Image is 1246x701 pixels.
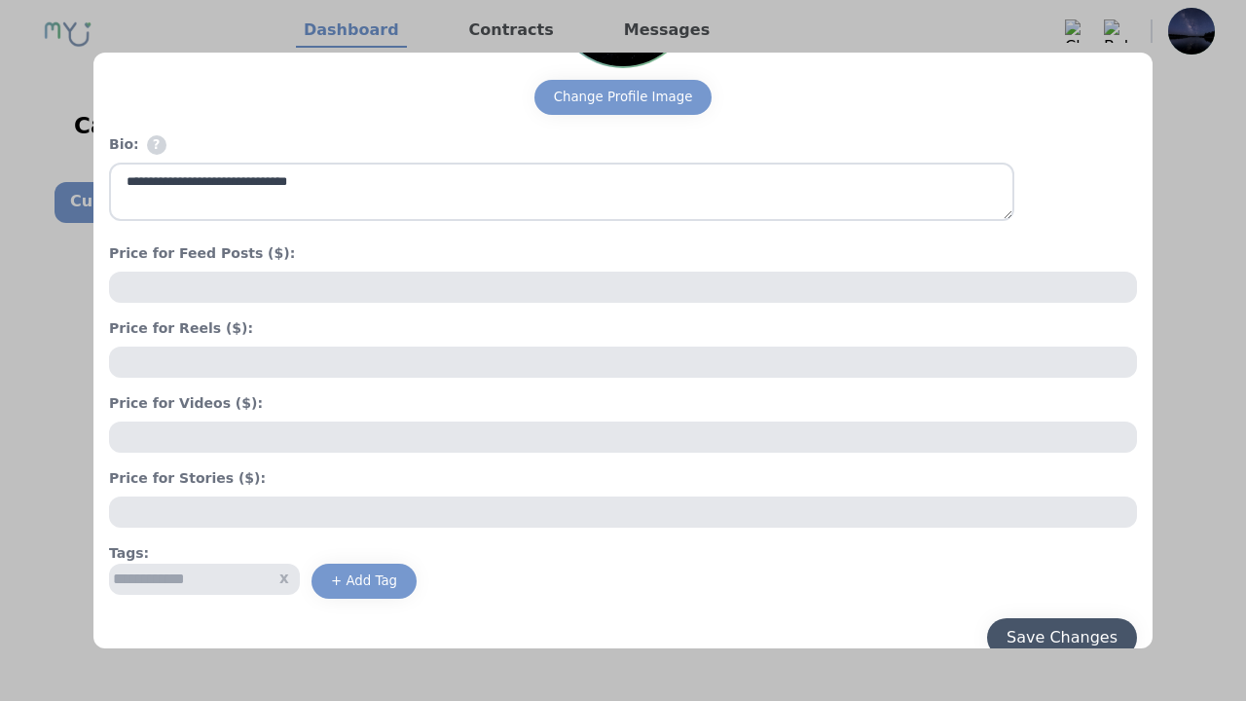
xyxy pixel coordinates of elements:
button: Save Changes [987,618,1137,657]
span: Tell potential clients about yourself! Who are you as a creator or an influencer? What causes mot... [147,135,166,155]
h4: Price for Feed Posts ($): [109,243,1137,264]
button: Change Profile Image [534,80,713,115]
div: Change Profile Image [554,88,693,107]
span: x [270,567,299,591]
h4: Price for Videos ($): [109,393,1137,414]
h4: Bio: [109,134,1137,155]
h4: Tags: [109,543,1137,564]
div: Save Changes [1007,626,1118,649]
h4: Price for Reels ($): [109,318,1137,339]
div: + Add Tag [331,572,397,591]
button: x [270,563,299,592]
button: + Add Tag [311,564,417,599]
h4: Price for Stories ($): [109,468,1137,489]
